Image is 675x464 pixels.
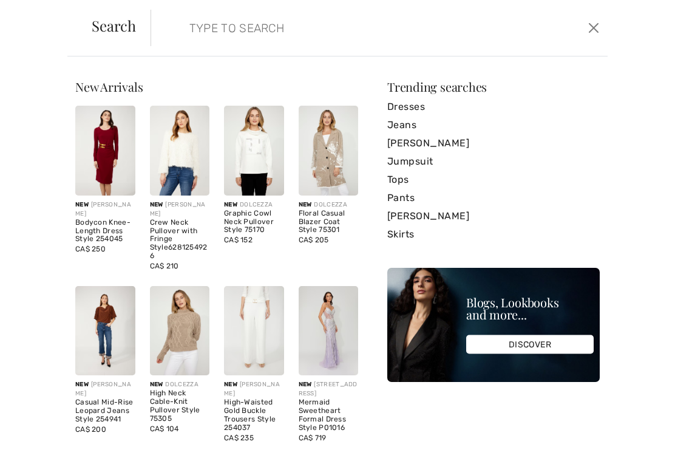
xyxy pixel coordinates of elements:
[224,236,253,244] span: CA$ 152
[75,398,135,423] div: Casual Mid-Rise Leopard Jeans Style 254941
[150,201,163,208] span: New
[299,210,359,234] div: Floral Casual Blazer Coat Style 75301
[150,380,210,389] div: DOLCEZZA
[224,201,237,208] span: New
[150,286,210,376] img: High Neck Cable-Knit Pullover Style 75305. Taupe
[224,286,284,376] img: High-Waisted Gold Buckle Trousers Style 254037. Ivory
[150,106,210,196] img: Crew Neck Pullover with Fringe Style 6281254926. Off white
[466,335,594,354] div: DISCOVER
[180,10,484,46] input: TYPE TO SEARCH
[92,18,136,33] span: Search
[387,268,600,382] img: Blogs, Lookbooks and more...
[150,200,210,219] div: [PERSON_NAME]
[585,18,603,38] button: Close
[224,398,284,432] div: High-Waisted Gold Buckle Trousers Style 254037
[75,380,135,398] div: [PERSON_NAME]
[75,381,89,388] span: New
[150,243,208,260] a: 6281254926
[224,210,284,234] div: Graphic Cowl Neck Pullover Style 75170
[299,201,312,208] span: New
[224,106,284,196] img: Graphic Cowl Neck Pullover Style 75170. Black
[224,200,284,210] div: DOLCEZZA
[224,434,254,442] span: CA$ 235
[150,425,179,433] span: CA$ 104
[224,380,284,398] div: [PERSON_NAME]
[75,201,89,208] span: New
[299,380,359,398] div: [STREET_ADDRESS]
[150,389,210,423] div: High Neck Cable-Knit Pullover Style 75305
[299,398,359,432] div: Mermaid Sweetheart Formal Dress Style P01016
[150,262,179,270] span: CA$ 210
[387,81,600,93] div: Trending searches
[387,171,600,189] a: Tops
[75,286,135,376] img: Casual Mid-Rise Leopard Jeans Style 254941. Blue
[387,207,600,225] a: [PERSON_NAME]
[150,219,210,261] div: Crew Neck Pullover with Fringe Style
[299,106,359,196] img: Floral Casual Blazer Coat Style 75301. Oatmeal
[387,225,600,244] a: Skirts
[299,381,312,388] span: New
[466,296,594,321] div: Blogs, Lookbooks and more...
[75,200,135,219] div: [PERSON_NAME]
[387,134,600,152] a: [PERSON_NAME]
[224,381,237,388] span: New
[75,425,106,434] span: CA$ 200
[75,78,143,95] span: New Arrivals
[75,106,135,196] img: Bodycon Knee-Length Dress Style 254045. Cabernet
[75,245,106,253] span: CA$ 250
[299,200,359,210] div: DOLCEZZA
[75,219,135,244] div: Bodycon Knee-Length Dress Style 254045
[299,434,327,442] span: CA$ 719
[299,286,359,376] img: Mermaid Sweetheart Formal Dress Style P01016. Lavender
[387,116,600,134] a: Jeans
[387,152,600,171] a: Jumpsuit
[299,236,329,244] span: CA$ 205
[150,381,163,388] span: New
[387,189,600,207] a: Pants
[387,98,600,116] a: Dresses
